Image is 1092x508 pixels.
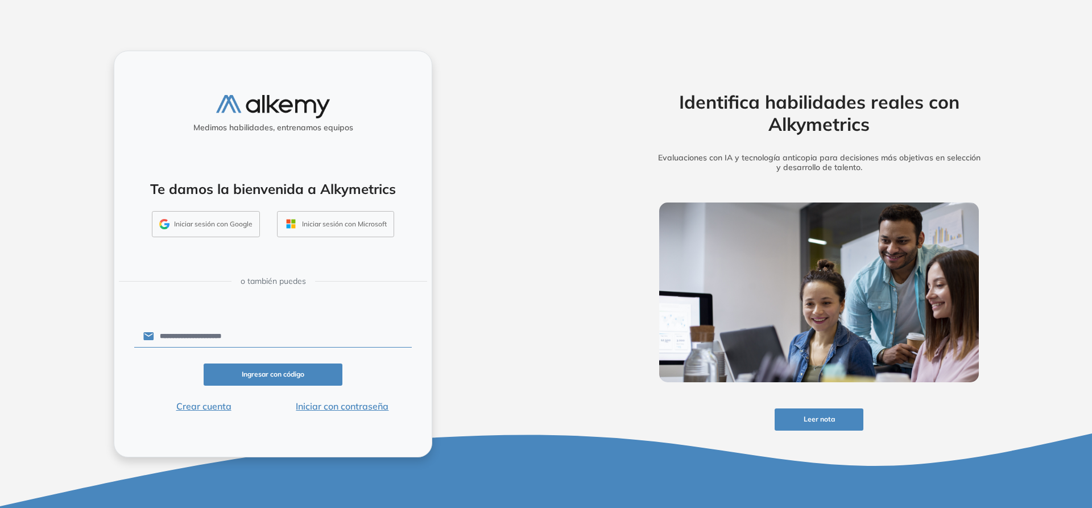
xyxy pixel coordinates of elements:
[129,181,417,197] h4: Te damos la bienvenida a Alkymetrics
[273,399,412,413] button: Iniciar con contraseña
[119,123,427,133] h5: Medimos habilidades, entrenamos equipos
[887,376,1092,508] iframe: Chat Widget
[659,203,979,382] img: img-more-info
[775,408,863,431] button: Leer nota
[642,91,996,135] h2: Identifica habilidades reales con Alkymetrics
[159,219,169,229] img: GMAIL_ICON
[204,364,342,386] button: Ingresar con código
[277,211,394,237] button: Iniciar sesión con Microsoft
[241,275,306,287] span: o también puedes
[152,211,260,237] button: Iniciar sesión con Google
[216,95,330,118] img: logo-alkemy
[284,217,297,230] img: OUTLOOK_ICON
[134,399,273,413] button: Crear cuenta
[642,153,996,172] h5: Evaluaciones con IA y tecnología anticopia para decisiones más objetivas en selección y desarroll...
[887,376,1092,508] div: Widget de chat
